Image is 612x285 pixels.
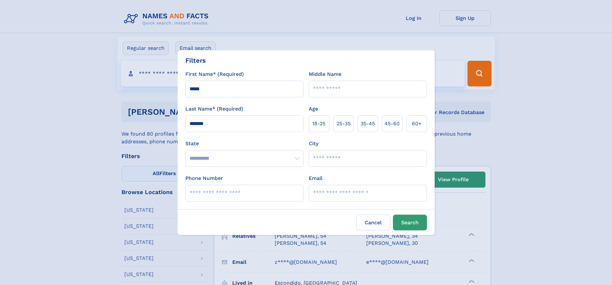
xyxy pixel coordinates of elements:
span: 60+ [412,120,421,128]
label: Phone Number [185,174,223,182]
label: City [309,140,318,147]
div: Filters [185,56,206,65]
span: 18‑25 [312,120,325,128]
label: Cancel [356,215,390,230]
span: 45‑60 [385,120,400,128]
span: 25‑35 [336,120,350,128]
label: Age [309,105,318,113]
label: Middle Name [309,70,341,78]
label: Email [309,174,323,182]
span: 35‑45 [360,120,375,128]
label: Last Name* (Required) [185,105,243,113]
label: First Name* (Required) [185,70,244,78]
button: Search [393,215,427,230]
label: State [185,140,304,147]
